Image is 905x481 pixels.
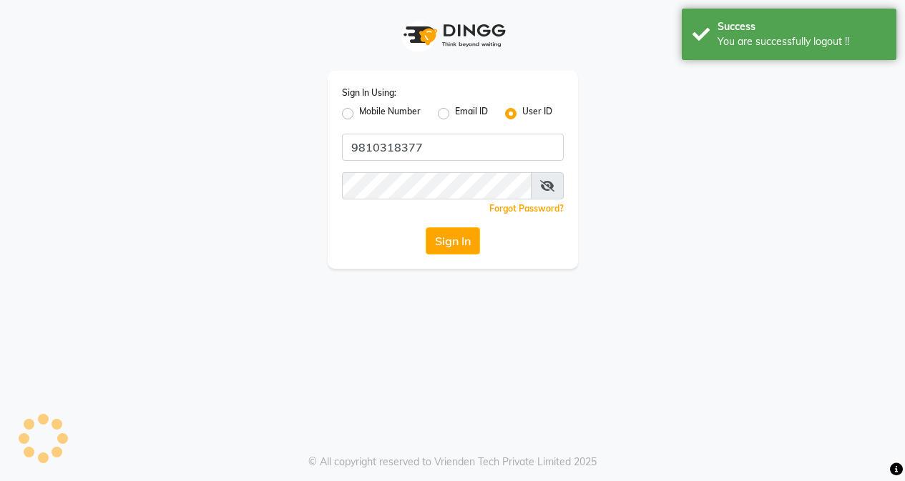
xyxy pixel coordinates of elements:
div: You are successfully logout !! [718,34,886,49]
label: Mobile Number [359,105,421,122]
label: Sign In Using: [342,86,396,99]
input: Username [342,134,564,161]
a: Forgot Password? [489,203,564,214]
img: logo1.svg [396,14,510,56]
label: User ID [522,105,552,122]
button: Sign In [426,227,480,254]
input: Username [342,172,532,199]
div: Success [718,19,886,34]
label: Email ID [455,105,488,122]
